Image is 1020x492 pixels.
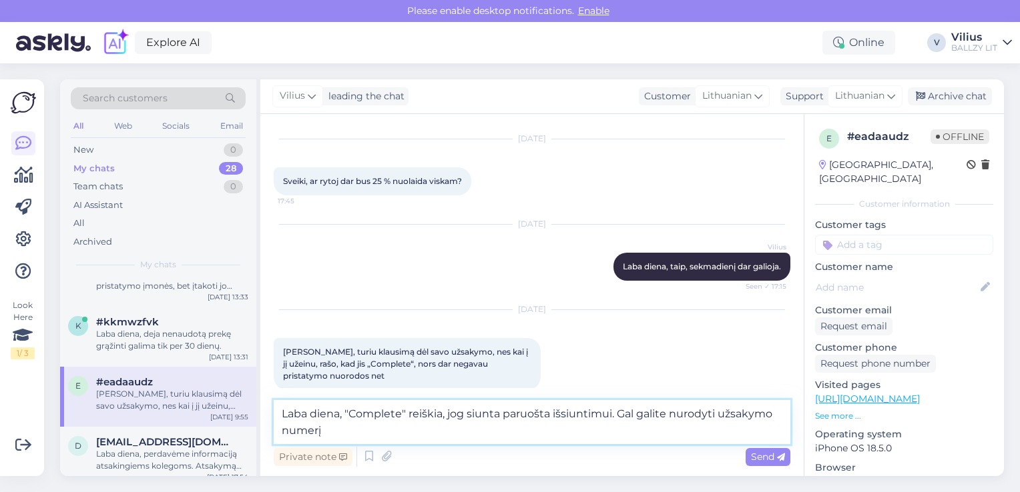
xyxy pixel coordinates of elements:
div: 28 [219,162,243,175]
div: leading the chat [323,89,405,103]
div: Laba diena, deja nenaudotą prekę grąžinti galima tik per 30 dienų. [96,328,248,352]
p: Customer tags [815,218,993,232]
div: New [73,143,93,157]
p: Visited pages [815,378,993,392]
span: e [826,133,832,143]
div: Request email [815,317,892,335]
div: [DATE] 17:54 [207,472,248,482]
div: Archived [73,235,112,249]
div: Laba diena, perdavėme informaciją atsakingiems kolegoms. Atsakymą gausite el.paštu [EMAIL_ADDRESS... [96,448,248,472]
span: deividas.m@imbox.lt [96,436,235,448]
p: Safari 381.1.792835455 [815,475,993,489]
div: Customer information [815,198,993,210]
span: #kkmwzfvk [96,316,159,328]
span: #eadaaudz [96,376,153,388]
input: Add a tag [815,235,993,255]
div: Archive chat [908,87,992,105]
p: Customer phone [815,341,993,355]
div: [DATE] 13:33 [208,292,248,302]
div: # eadaaudz [847,129,931,145]
span: Send [751,451,785,463]
p: Customer email [815,303,993,317]
div: Customer [639,89,691,103]
a: [URL][DOMAIN_NAME] [815,393,920,405]
p: Customer name [815,260,993,274]
div: AI Assistant [73,199,123,212]
span: Seen ✓ 17:15 [736,281,786,291]
div: [DATE] [274,218,790,230]
div: [PERSON_NAME], turiu klausimą dėl savo užsakymo, nes kai į jį užeinu, rašo, kad jis „Complete“, n... [96,388,248,412]
span: Lithuanian [702,89,752,103]
span: Lithuanian [835,89,884,103]
span: [PERSON_NAME], turiu klausimą dėl savo užsakymo, nes kai į jį užeinu, rašo, kad jis „Complete“, n... [283,347,530,381]
span: Enable [574,5,613,17]
span: 17:45 [278,196,328,206]
span: My chats [140,259,176,271]
div: [DATE] 9:55 [210,412,248,422]
div: Support [780,89,824,103]
div: [DATE] [274,133,790,145]
div: Email [218,117,246,135]
div: V [927,33,946,52]
div: 1 / 3 [11,347,35,359]
div: Team chats [73,180,123,193]
div: Look Here [11,299,35,359]
img: Askly Logo [11,90,36,115]
a: ViliusBALLZY LIT [951,32,1012,53]
img: explore-ai [101,29,130,57]
div: My chats [73,162,115,175]
div: BALLZY LIT [951,43,997,53]
div: 0 [224,143,243,157]
div: Socials [160,117,192,135]
input: Add name [816,280,978,295]
div: 0 [224,180,243,193]
span: Vilius [280,89,305,103]
span: e [75,381,81,391]
div: All [73,217,85,230]
p: See more ... [815,410,993,422]
div: [DATE] [274,303,790,315]
div: Private note [274,448,352,466]
span: Search customers [83,91,168,105]
p: Operating system [815,427,993,441]
div: Request phone number [815,355,936,373]
span: Sveiki, ar rytoj dar bus 25 % nuolaida viskam? [283,176,462,186]
div: [PERSON_NAME] siuntą perimą pristatymo įmonės, bet įtakoti jo judėjimo negalime. Siuntos pristato... [96,268,248,292]
p: iPhone OS 18.5.0 [815,441,993,455]
div: [GEOGRAPHIC_DATA], [GEOGRAPHIC_DATA] [819,158,967,186]
span: Offline [931,129,989,144]
p: Browser [815,461,993,475]
div: [DATE] 13:31 [209,352,248,362]
div: Web [111,117,135,135]
span: d [75,441,81,451]
a: Explore AI [135,31,212,54]
div: Vilius [951,32,997,43]
span: Laba diena, taip, sekmadienį dar galioja. [623,261,781,271]
textarea: Laba diena, "Complete" reiškia, jog siunta paruošta išsiuntimui. Gal galite nurodyti užsakymo numerį [274,400,790,444]
span: k [75,321,81,331]
span: Vilius [736,242,786,252]
div: All [71,117,86,135]
div: Online [822,31,895,55]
